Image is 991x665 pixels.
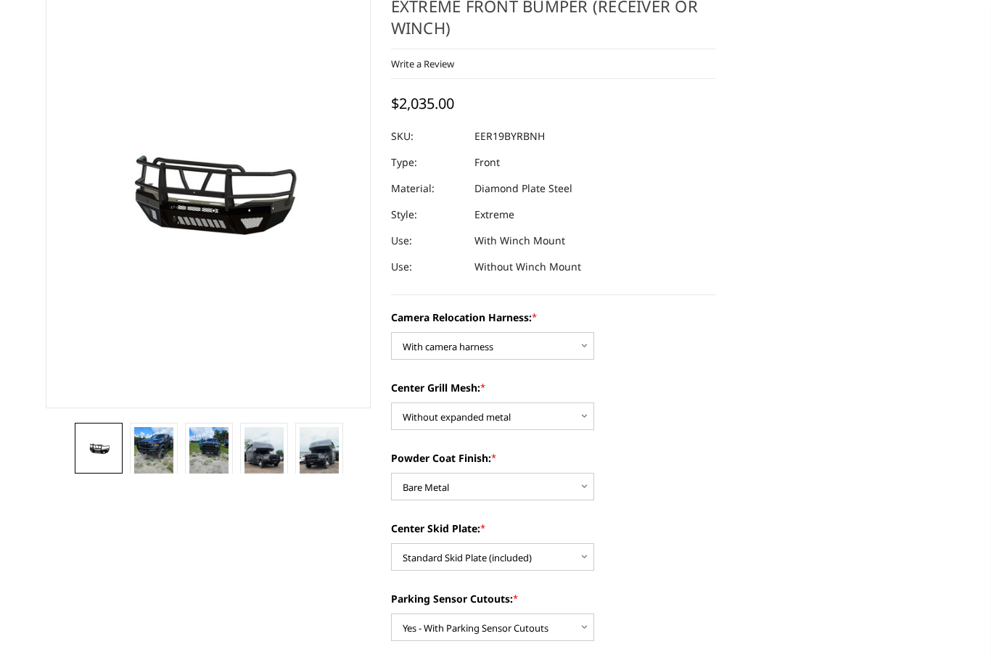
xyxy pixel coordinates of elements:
dt: Type: [391,149,464,175]
label: Center Skid Plate: [391,521,716,536]
dt: Material: [391,175,464,202]
dd: With Winch Mount [474,228,565,254]
img: 2019-2025 Ram 2500-3500 - T2 Series - Extreme Front Bumper (receiver or winch) [79,439,118,457]
label: Camera Relocation Harness: [391,310,716,325]
label: Center Grill Mesh: [391,380,716,395]
dd: Front [474,149,500,175]
img: 2019-2025 Ram 2500-3500 - T2 Series - Extreme Front Bumper (receiver or winch) [134,427,173,479]
label: Powder Coat Finish: [391,450,716,466]
dt: Use: [391,254,464,280]
dt: Style: [391,202,464,228]
dd: EER19BYRBNH [474,123,545,149]
dd: Diamond Plate Steel [474,175,572,202]
dt: SKU: [391,123,464,149]
img: 2019-2025 Ram 2500-3500 - T2 Series - Extreme Front Bumper (receiver or winch) [300,427,339,497]
a: Write a Review [391,57,454,70]
label: Parking Sensor Cutouts: [391,591,716,606]
span: $2,035.00 [391,94,454,113]
dd: Without Winch Mount [474,254,581,280]
img: 2019-2025 Ram 2500-3500 - T2 Series - Extreme Front Bumper (receiver or winch) [189,427,229,479]
dt: Use: [391,228,464,254]
img: 2019-2025 Ram 2500-3500 - T2 Series - Extreme Front Bumper (receiver or winch) [244,427,284,497]
dd: Extreme [474,202,514,228]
